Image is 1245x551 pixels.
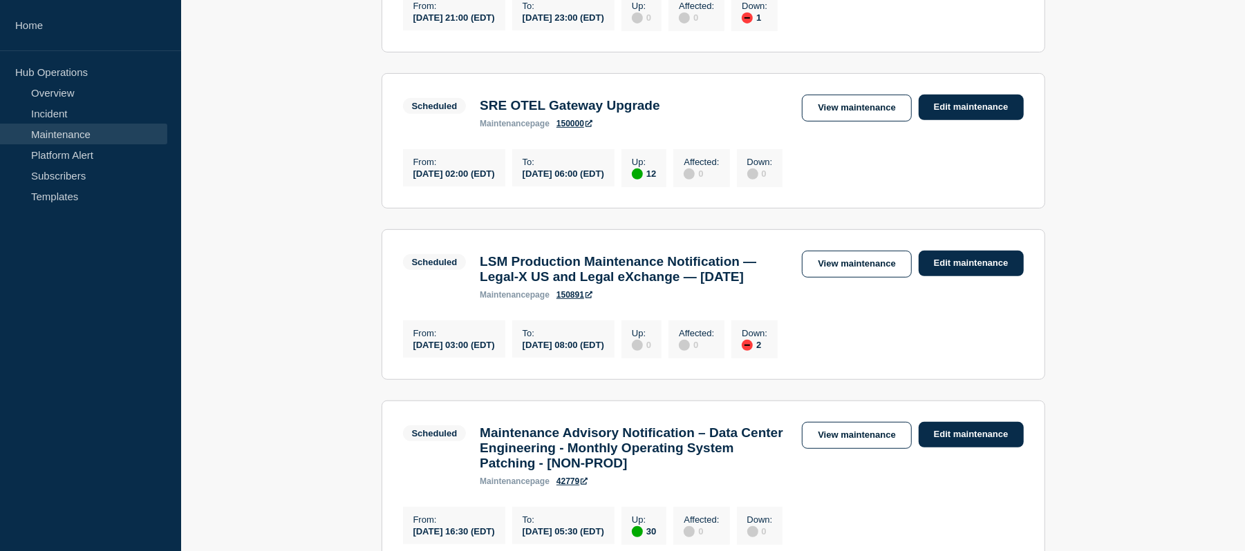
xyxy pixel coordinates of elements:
div: disabled [679,12,690,23]
p: Down : [747,514,773,525]
p: Affected : [679,1,714,11]
div: disabled [679,340,690,351]
div: 0 [632,338,651,351]
div: [DATE] 21:00 (EDT) [413,11,495,23]
div: 12 [632,167,656,180]
div: 0 [684,525,719,537]
div: 30 [632,525,656,537]
p: From : [413,157,495,167]
div: disabled [747,168,758,180]
div: [DATE] 05:30 (EDT) [523,525,604,536]
a: View maintenance [802,422,911,449]
div: disabled [632,12,643,23]
div: disabled [684,526,695,537]
div: Scheduled [412,101,458,111]
div: [DATE] 23:00 (EDT) [523,11,604,23]
a: Edit maintenance [919,422,1024,447]
div: 2 [742,338,767,351]
span: maintenance [480,476,530,486]
p: Up : [632,1,651,11]
p: page [480,476,550,486]
div: down [742,340,753,351]
span: maintenance [480,119,530,128]
h3: LSM Production Maintenance Notification — Legal-X US and Legal eXchange — [DATE] [480,254,788,284]
div: Scheduled [412,257,458,267]
div: down [742,12,753,23]
h3: Maintenance Advisory Notification – Data Center Engineering - Monthly Operating System Patching -... [480,425,788,471]
p: From : [413,328,495,338]
div: 1 [742,11,767,23]
div: 0 [747,525,773,537]
p: From : [413,514,495,525]
p: Affected : [684,157,719,167]
p: To : [523,514,604,525]
div: 0 [632,11,651,23]
p: To : [523,328,604,338]
p: Down : [742,1,767,11]
p: From : [413,1,495,11]
div: 0 [679,11,714,23]
div: disabled [747,526,758,537]
div: 0 [679,338,714,351]
p: To : [523,1,604,11]
p: Up : [632,514,656,525]
p: To : [523,157,604,167]
a: 150891 [556,290,592,300]
div: up [632,168,643,180]
a: Edit maintenance [919,251,1024,276]
p: Affected : [684,514,719,525]
a: View maintenance [802,95,911,122]
div: [DATE] 08:00 (EDT) [523,338,604,350]
span: maintenance [480,290,530,300]
div: [DATE] 06:00 (EDT) [523,167,604,179]
div: 0 [684,167,719,180]
p: page [480,290,550,300]
div: [DATE] 02:00 (EDT) [413,167,495,179]
div: Scheduled [412,428,458,438]
h3: SRE OTEL Gateway Upgrade [480,98,659,113]
a: Edit maintenance [919,95,1024,120]
a: View maintenance [802,251,911,278]
div: [DATE] 16:30 (EDT) [413,525,495,536]
div: disabled [684,168,695,180]
p: Down : [742,328,767,338]
p: Affected : [679,328,714,338]
p: Down : [747,157,773,167]
div: 0 [747,167,773,180]
a: 42779 [556,476,588,486]
a: 150000 [556,119,592,128]
p: page [480,119,550,128]
div: disabled [632,340,643,351]
p: Up : [632,157,656,167]
div: [DATE] 03:00 (EDT) [413,338,495,350]
div: up [632,526,643,537]
p: Up : [632,328,651,338]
